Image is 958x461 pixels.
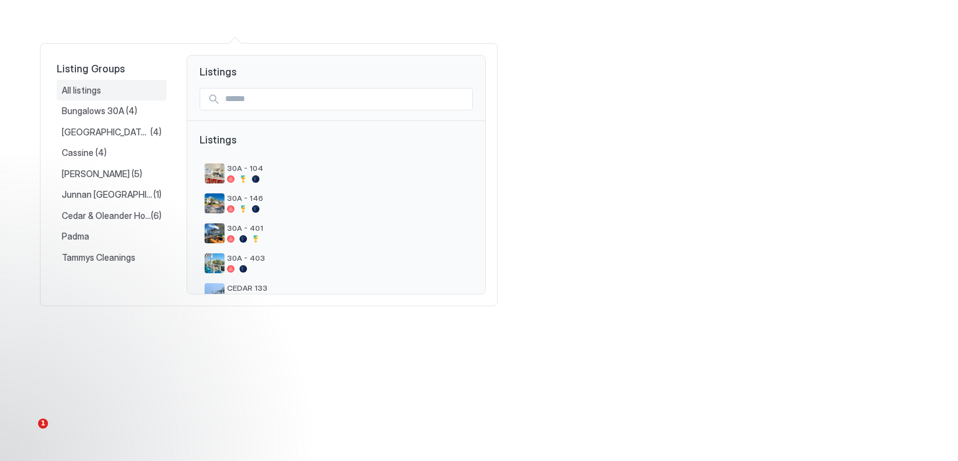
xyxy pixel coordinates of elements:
span: (5) [132,168,142,180]
span: Padma [62,231,91,242]
div: listing image [205,223,225,243]
input: Input Field [220,89,472,110]
span: Junnan [GEOGRAPHIC_DATA] [62,189,153,200]
span: 30A - 403 [227,253,468,263]
iframe: Intercom live chat [12,419,42,449]
span: (4) [95,147,107,158]
span: 30A - 146 [227,193,468,203]
span: [PERSON_NAME] [62,168,132,180]
iframe: Intercom notifications message [9,340,259,427]
span: Listings [200,133,473,158]
span: (4) [126,105,137,117]
span: (1) [153,189,162,200]
div: listing image [205,193,225,213]
span: All listings [62,85,103,96]
span: CEDAR 133 [227,283,468,293]
span: [GEOGRAPHIC_DATA] [62,127,150,138]
span: Tammys Cleanings [62,252,137,263]
div: listing image [205,163,225,183]
span: Listings [187,56,485,78]
span: Bungalows 30A [62,105,126,117]
span: 1 [38,419,48,429]
span: Listing Groups [57,62,167,75]
span: (4) [150,127,162,138]
span: 30A - 104 [227,163,468,173]
span: Cassine [62,147,95,158]
span: Cedar & Oleander Homes [62,210,151,221]
div: listing image [205,253,225,273]
span: (6) [151,210,162,221]
div: listing image [205,283,225,303]
span: 30A - 401 [227,223,468,233]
